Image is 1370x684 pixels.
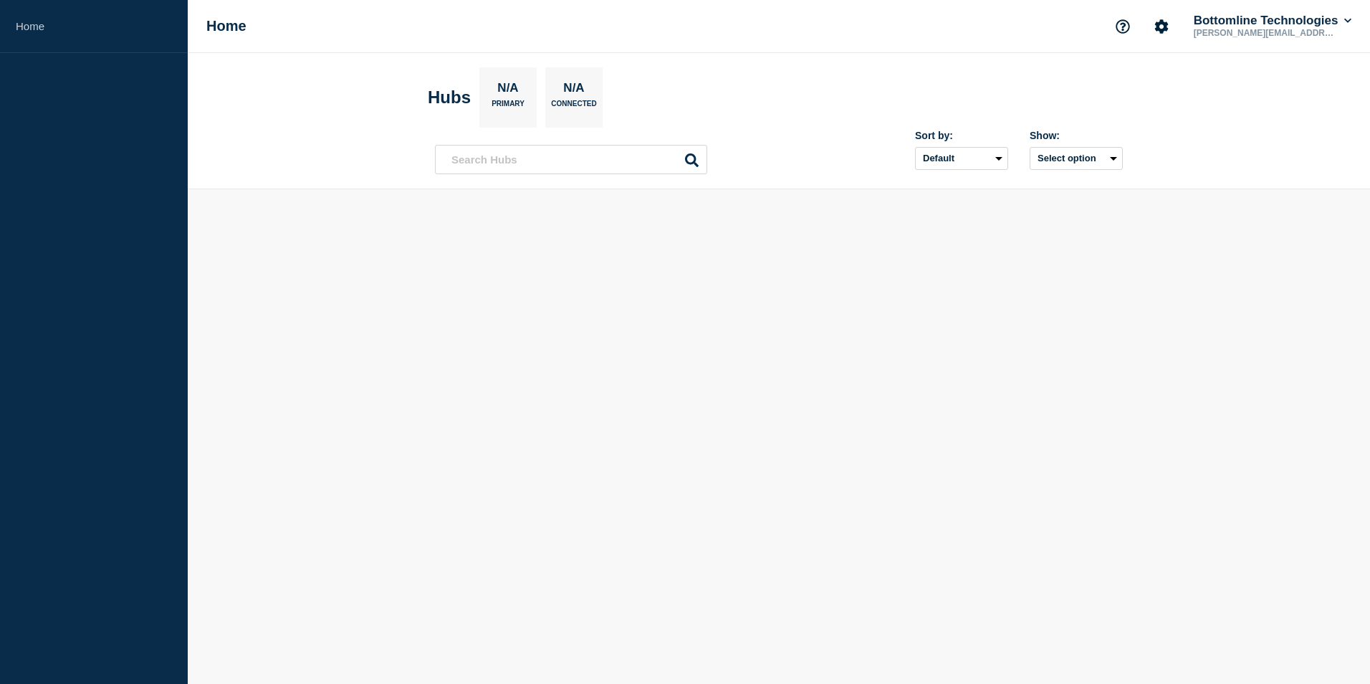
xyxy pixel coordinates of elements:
[915,130,1008,141] div: Sort by:
[435,145,707,174] input: Search Hubs
[1146,11,1177,42] button: Account settings
[206,18,246,34] h1: Home
[428,87,471,108] h2: Hubs
[1191,28,1340,38] p: [PERSON_NAME][EMAIL_ADDRESS][PERSON_NAME][DOMAIN_NAME]
[551,100,596,115] p: Connected
[1191,14,1354,28] button: Bottomline Technologies
[492,100,524,115] p: Primary
[558,81,590,100] p: N/A
[1030,130,1123,141] div: Show:
[915,147,1008,170] select: Sort by
[492,81,524,100] p: N/A
[1108,11,1138,42] button: Support
[1030,147,1123,170] button: Select option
